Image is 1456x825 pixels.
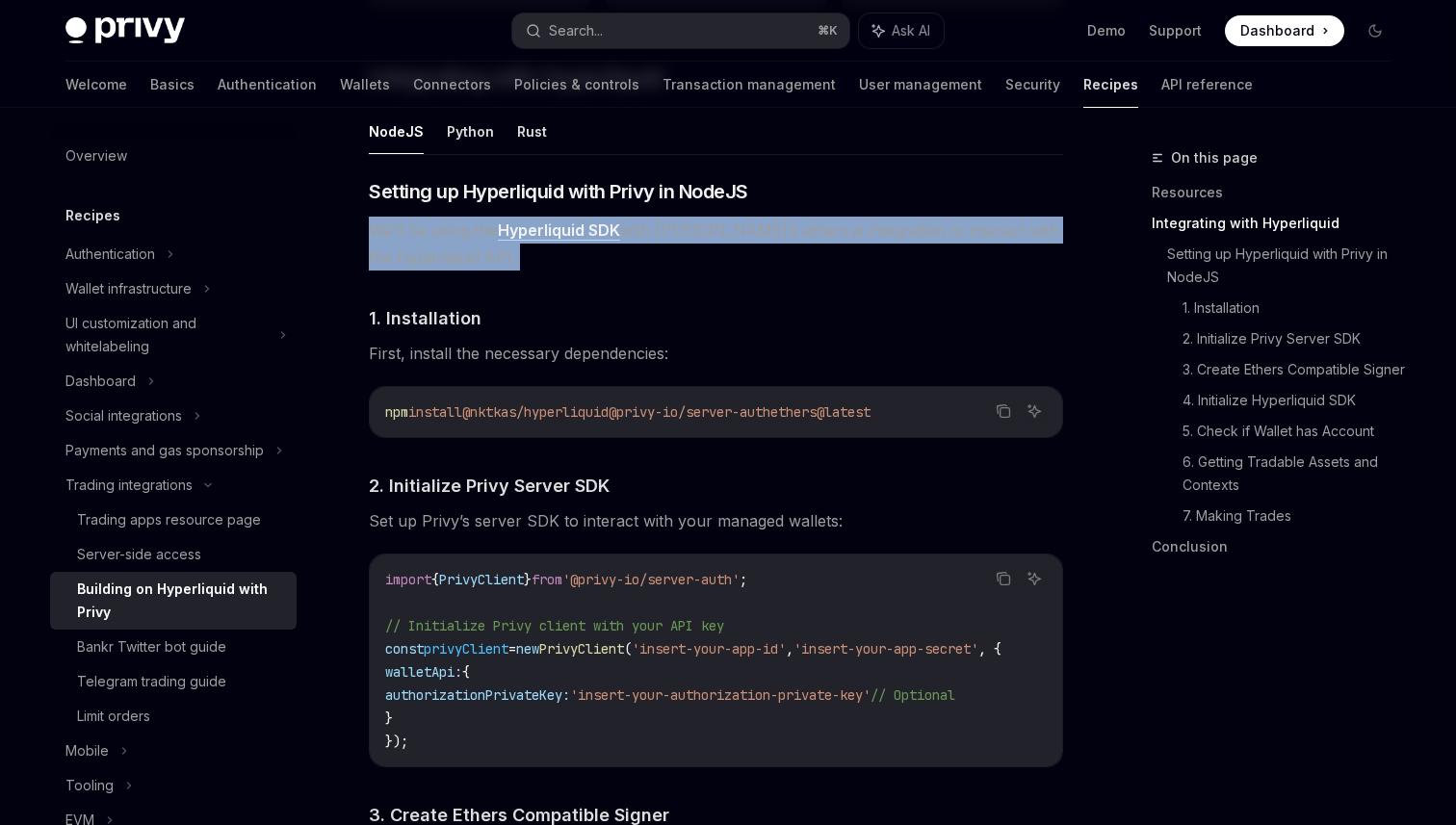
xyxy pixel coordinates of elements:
span: install [408,403,462,421]
a: Demo [1087,21,1126,40]
a: Overview [50,139,297,173]
a: Wallets [340,62,390,108]
span: First, install the necessary dependencies: [369,340,1063,367]
span: On this page [1171,146,1258,169]
div: Wallet infrastructure [65,277,192,300]
span: 'insert-your-app-secret' [793,640,978,657]
span: PrivyClient [439,571,524,588]
a: Trading apps resource page [50,503,297,537]
div: Social integrations [65,404,182,427]
span: 2. Initialize Privy Server SDK [369,473,610,499]
a: Basics [150,62,195,108]
span: { [462,663,470,681]
div: Telegram trading guide [77,670,226,693]
button: Python [447,109,494,154]
a: Authentication [218,62,317,108]
span: // Initialize Privy client with your API key [385,617,724,634]
div: Overview [65,144,127,168]
span: // Optional [871,686,955,704]
a: Integrating with Hyperliquid [1152,208,1406,239]
div: Authentication [65,243,155,266]
a: Server-side access [50,537,297,572]
span: Ask AI [892,21,930,40]
span: Dashboard [1240,21,1314,40]
span: ( [624,640,632,657]
div: Dashboard [65,370,136,393]
span: import [385,571,431,588]
div: Mobile [65,739,109,762]
span: @nktkas/hyperliquid [462,403,609,421]
a: Limit orders [50,699,297,734]
span: }); [385,733,408,750]
a: 6. Getting Tradable Assets and Contexts [1183,447,1406,501]
span: npm [385,403,408,421]
a: 5. Check if Wallet has Account [1183,416,1406,447]
a: 1. Installation [1183,293,1406,323]
a: Welcome [65,62,127,108]
a: Support [1149,21,1202,40]
span: privyClient [424,640,508,657]
a: User management [859,62,982,108]
a: Connectors [413,62,491,108]
img: dark logo [65,17,185,44]
div: Trading integrations [65,474,193,497]
div: Payments and gas sponsorship [65,439,264,462]
span: Setting up Hyperliquid with Privy in NodeJS [369,178,748,205]
span: @privy-io/server-auth [609,403,770,421]
h5: Recipes [65,204,120,227]
div: UI customization and whitelabeling [65,312,268,358]
a: Resources [1152,177,1406,208]
span: 'insert-your-authorization-private-key' [570,686,871,704]
button: Search...⌘K [512,13,849,48]
div: Trading apps resource page [77,508,261,531]
span: = [508,640,516,657]
span: ethers@latest [770,403,871,421]
span: 1. Installation [369,305,481,331]
button: Ask AI [859,13,944,48]
a: Security [1005,62,1060,108]
a: Recipes [1083,62,1138,108]
a: Dashboard [1225,15,1344,46]
a: Bankr Twitter bot guide [50,630,297,664]
span: { [431,571,439,588]
div: Tooling [65,774,114,797]
span: '@privy-io/server-auth' [562,571,740,588]
a: Hyperliquid SDK [498,220,620,241]
span: ; [740,571,747,588]
span: authorizationPrivateKey: [385,686,570,704]
span: 'insert-your-app-id' [632,640,786,657]
a: Building on Hyperliquid with Privy [50,572,297,630]
span: Set up Privy’s server SDK to interact with your managed wallets: [369,507,1063,534]
div: Bankr Twitter bot guide [77,635,226,658]
span: , [786,640,793,657]
div: Search... [549,19,603,42]
div: Building on Hyperliquid with Privy [77,578,285,624]
button: Rust [517,109,547,154]
a: 2. Initialize Privy Server SDK [1183,323,1406,354]
a: Conclusion [1152,531,1406,562]
a: API reference [1161,62,1253,108]
span: ⌘ K [818,23,838,39]
span: } [385,709,393,727]
button: Copy the contents from the code block [991,566,1016,591]
span: We’ll be using the with [PERSON_NAME]’s ethers.js integration to interact with the Hyperliquid API. [369,217,1063,271]
a: Transaction management [663,62,836,108]
button: Copy the contents from the code block [991,399,1016,424]
button: Ask AI [1022,566,1047,591]
a: 7. Making Trades [1183,501,1406,531]
span: } [524,571,532,588]
button: Ask AI [1022,399,1047,424]
a: Setting up Hyperliquid with Privy in NodeJS [1167,239,1406,293]
span: walletApi: [385,663,462,681]
span: , { [978,640,1001,657]
span: const [385,640,424,657]
a: 4. Initialize Hyperliquid SDK [1183,385,1406,416]
button: NodeJS [369,109,424,154]
span: from [532,571,562,588]
div: Server-side access [77,543,201,566]
span: new [516,640,539,657]
a: Telegram trading guide [50,664,297,699]
button: Toggle dark mode [1360,15,1391,46]
a: 3. Create Ethers Compatible Signer [1183,354,1406,385]
div: Limit orders [77,705,150,728]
